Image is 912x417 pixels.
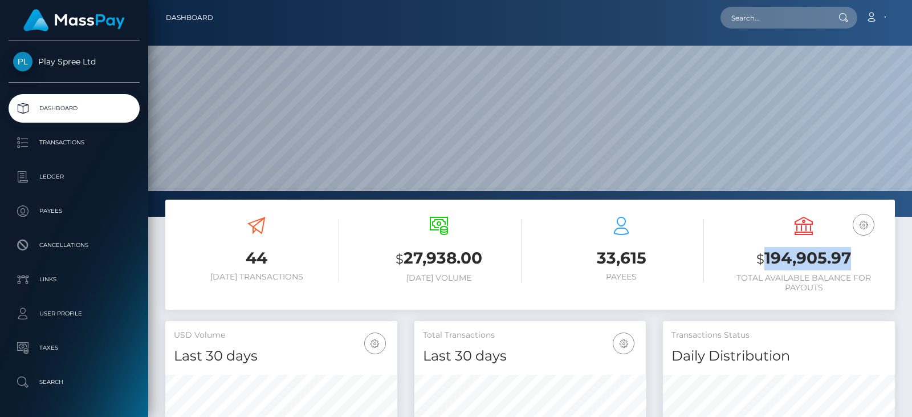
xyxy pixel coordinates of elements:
[539,247,704,269] h3: 33,615
[13,271,135,288] p: Links
[9,334,140,362] a: Taxes
[13,203,135,220] p: Payees
[9,231,140,260] a: Cancellations
[9,368,140,396] a: Search
[396,251,404,267] small: $
[9,128,140,157] a: Transactions
[9,265,140,294] a: Links
[13,168,135,185] p: Ledger
[423,346,638,366] h4: Last 30 days
[671,330,886,341] h5: Transactions Status
[9,56,140,67] span: Play Spree Ltd
[721,273,886,293] h6: Total Available Balance for Payouts
[671,346,886,366] h4: Daily Distribution
[13,374,135,391] p: Search
[9,299,140,328] a: User Profile
[13,134,135,151] p: Transactions
[174,272,339,282] h6: [DATE] Transactions
[13,52,32,71] img: Play Spree Ltd
[174,346,389,366] h4: Last 30 days
[423,330,638,341] h5: Total Transactions
[9,197,140,225] a: Payees
[166,6,213,30] a: Dashboard
[721,247,886,270] h3: 194,905.97
[356,273,522,283] h6: [DATE] Volume
[13,100,135,117] p: Dashboard
[174,247,339,269] h3: 44
[174,330,389,341] h5: USD Volume
[13,237,135,254] p: Cancellations
[9,163,140,191] a: Ledger
[13,305,135,322] p: User Profile
[539,272,704,282] h6: Payees
[356,247,522,270] h3: 27,938.00
[720,7,828,29] input: Search...
[756,251,764,267] small: $
[13,339,135,357] p: Taxes
[23,9,125,31] img: MassPay Logo
[9,94,140,123] a: Dashboard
